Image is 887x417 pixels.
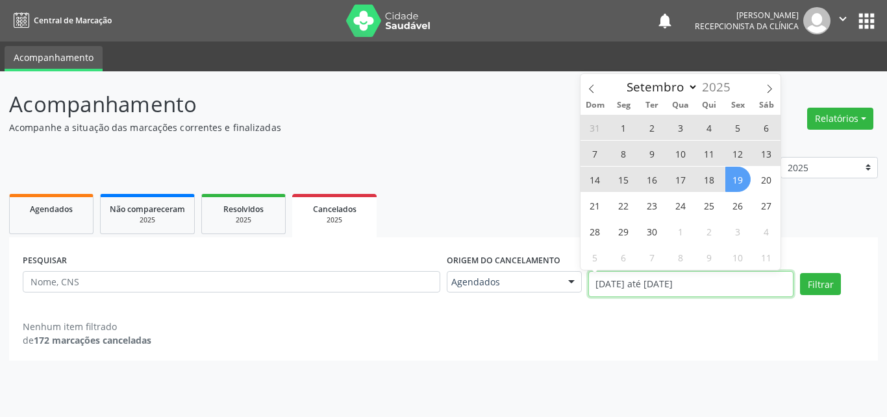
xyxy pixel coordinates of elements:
span: Setembro 25, 2025 [697,193,722,218]
label: Origem do cancelamento [447,251,560,271]
span: Agendados [30,204,73,215]
span: Setembro 24, 2025 [668,193,693,218]
span: Setembro 14, 2025 [582,167,608,192]
span: Setembro 19, 2025 [725,167,751,192]
img: img [803,7,831,34]
a: Central de Marcação [9,10,112,31]
span: Setembro 27, 2025 [754,193,779,218]
span: Setembro 11, 2025 [697,141,722,166]
span: Setembro 23, 2025 [640,193,665,218]
span: Outubro 4, 2025 [754,219,779,244]
button: notifications [656,12,674,30]
i:  [836,12,850,26]
span: Setembro 4, 2025 [697,115,722,140]
input: Nome, CNS [23,271,440,293]
button: Filtrar [800,273,841,295]
span: Setembro 16, 2025 [640,167,665,192]
span: Outubro 8, 2025 [668,244,693,270]
span: Setembro 21, 2025 [582,193,608,218]
span: Outubro 11, 2025 [754,244,779,270]
label: PESQUISAR [23,251,67,271]
span: Setembro 20, 2025 [754,167,779,192]
span: Cancelados [313,204,356,215]
span: Setembro 30, 2025 [640,219,665,244]
span: Outubro 1, 2025 [668,219,693,244]
span: Sáb [752,101,781,110]
strong: 172 marcações canceladas [34,334,151,346]
div: 2025 [211,215,276,225]
span: Central de Marcação [34,15,112,26]
span: Outubro 9, 2025 [697,244,722,270]
div: 2025 [110,215,185,225]
span: Outubro 3, 2025 [725,219,751,244]
span: Setembro 3, 2025 [668,115,693,140]
div: Nenhum item filtrado [23,320,151,333]
a: Acompanhamento [5,46,103,71]
span: Outubro 2, 2025 [697,219,722,244]
span: Recepcionista da clínica [695,21,799,32]
span: Agosto 31, 2025 [582,115,608,140]
span: Setembro 15, 2025 [611,167,636,192]
div: [PERSON_NAME] [695,10,799,21]
div: de [23,333,151,347]
span: Não compareceram [110,204,185,215]
span: Setembro 6, 2025 [754,115,779,140]
span: Resolvidos [223,204,264,215]
button: apps [855,10,878,32]
span: Outubro 10, 2025 [725,244,751,270]
span: Setembro 7, 2025 [582,141,608,166]
input: Selecione um intervalo [588,271,794,297]
span: Setembro 29, 2025 [611,219,636,244]
span: Setembro 8, 2025 [611,141,636,166]
span: Qui [695,101,723,110]
span: Setembro 2, 2025 [640,115,665,140]
span: Dom [581,101,609,110]
div: 2025 [301,215,368,225]
span: Ter [638,101,666,110]
span: Setembro 9, 2025 [640,141,665,166]
button: Relatórios [807,108,873,130]
span: Setembro 10, 2025 [668,141,693,166]
span: Outubro 6, 2025 [611,244,636,270]
span: Setembro 17, 2025 [668,167,693,192]
button:  [831,7,855,34]
span: Setembro 18, 2025 [697,167,722,192]
span: Setembro 13, 2025 [754,141,779,166]
p: Acompanhe a situação das marcações correntes e finalizadas [9,121,618,134]
span: Agendados [451,276,555,289]
p: Acompanhamento [9,88,618,121]
span: Setembro 5, 2025 [725,115,751,140]
span: Setembro 28, 2025 [582,219,608,244]
span: Setembro 1, 2025 [611,115,636,140]
span: Outubro 5, 2025 [582,244,608,270]
span: Seg [609,101,638,110]
span: Setembro 22, 2025 [611,193,636,218]
select: Month [621,78,699,96]
span: Outubro 7, 2025 [640,244,665,270]
span: Setembro 26, 2025 [725,193,751,218]
span: Sex [723,101,752,110]
span: Qua [666,101,695,110]
span: Setembro 12, 2025 [725,141,751,166]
